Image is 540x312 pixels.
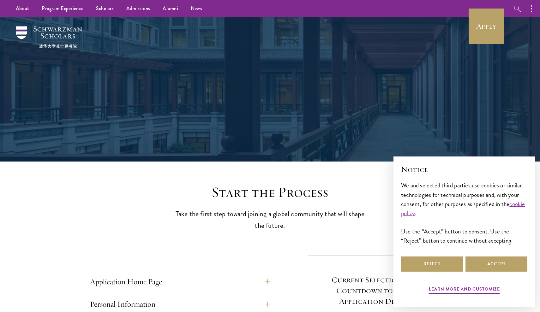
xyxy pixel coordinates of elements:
[429,285,500,295] button: Learn more and customize
[469,9,504,44] a: Apply
[172,184,368,201] h2: Start the Process
[401,164,527,175] h2: Notice
[326,274,432,307] h5: Current Selection Cycle: Countdown to [DATE] Application Deadline
[401,256,463,272] button: Reject
[90,297,270,312] button: Personal Information
[401,199,525,218] a: cookie policy
[401,181,527,245] div: We and selected third parties use cookies or similar technologies for technical purposes and, wit...
[172,208,368,232] p: Take the first step toward joining a global community that will shape the future.
[465,256,527,272] button: Accept
[90,274,270,289] button: Application Home Page
[16,26,82,48] img: Schwarzman Scholars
